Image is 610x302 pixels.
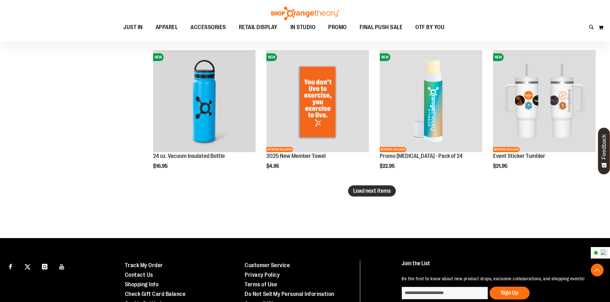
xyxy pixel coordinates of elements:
span: $22.95 [380,163,396,169]
img: OTF 2025 New Member Towel [266,50,369,152]
span: $4.95 [266,163,280,169]
a: Do Not Sell My Personal Information [245,291,334,297]
a: ACCESSORIES [184,20,232,35]
img: OTF 40 oz. Sticker Tumbler [493,50,596,152]
span: ACCESSORIES [191,20,226,35]
span: NEW [266,53,277,61]
span: $21.95 [493,163,508,169]
button: Load next items [348,185,396,197]
span: IN STUDIO [290,20,316,35]
img: Shop Orangetheory [270,7,340,20]
span: RETAIL DISPLAY [239,20,278,35]
a: Promo Lip Balm - Pack of 24NEWNETWORK EXCLUSIVE [380,50,482,153]
a: OTF BY YOU [409,20,451,35]
div: product [490,47,599,186]
a: APPAREL [149,20,184,35]
img: Twitter [25,264,30,270]
a: Contact Us [125,272,153,278]
span: JUST IN [123,20,143,35]
span: Feedback [601,134,607,159]
a: Privacy Policy [245,272,280,278]
a: OTF 2025 New Member TowelNEWNETWORK EXCLUSIVE [266,50,369,153]
a: Event Sticker Tumbler [493,153,545,159]
a: 24 oz. Vacuum Insulated BottleNEW [153,50,256,153]
a: Shopping Info [125,281,159,288]
a: FINAL PUSH SALE [353,20,409,35]
a: Check Gift Card Balance [125,291,186,297]
span: APPAREL [156,20,178,35]
button: Sign Up [490,287,530,299]
input: enter email [402,287,488,299]
div: product [263,47,372,186]
div: product [377,47,485,186]
a: Terms of Use [245,281,277,288]
span: Sign Up [501,290,518,296]
span: NEW [380,53,390,61]
a: JUST IN [117,20,149,35]
a: RETAIL DISPLAY [232,20,284,35]
a: Visit our Instagram page [39,260,50,272]
a: 24 oz. Vacuum Insulated Bottle [153,153,225,159]
p: Be the first to know about new product drops, exclusive collaborations, and shopping events! [402,275,595,282]
button: Feedback - Show survey [598,128,610,174]
span: FINAL PUSH SALE [360,20,403,35]
a: Visit our X page [22,260,33,272]
a: Customer Service [245,262,290,268]
span: NEW [153,53,164,61]
img: Promo Lip Balm - Pack of 24 [380,50,482,152]
img: 24 oz. Vacuum Insulated Bottle [153,50,256,152]
span: NETWORK EXCLUSIVE [266,147,293,152]
a: Promo [MEDICAL_DATA] - Pack of 24 [380,153,463,159]
a: OTF 40 oz. Sticker TumblerNEWNETWORK EXCLUSIVE [493,50,596,153]
button: Back To Top [591,264,604,276]
div: product [150,47,259,186]
span: NETWORK EXCLUSIVE [493,147,520,152]
span: NEW [493,53,504,61]
a: Visit our Youtube page [56,260,68,272]
span: PROMO [328,20,347,35]
span: Load next items [353,188,391,194]
a: Visit our Facebook page [5,260,16,272]
span: $16.95 [153,163,169,169]
a: IN STUDIO [284,20,322,35]
span: OTF BY YOU [415,20,444,35]
span: NETWORK EXCLUSIVE [380,147,406,152]
a: Track My Order [125,262,163,268]
a: PROMO [322,20,353,35]
h4: Join the List [402,260,595,272]
a: 2025 New Member Towel [266,153,326,159]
